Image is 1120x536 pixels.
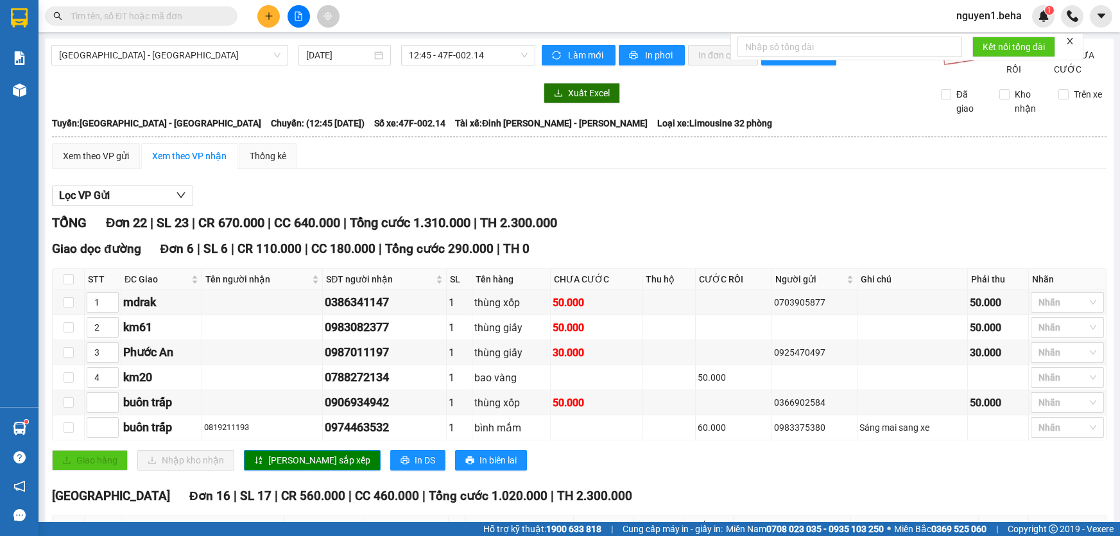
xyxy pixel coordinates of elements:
[268,215,271,230] span: |
[123,318,200,336] div: km61
[355,488,419,503] span: CC 460.000
[474,295,548,311] div: thùng xốp
[642,269,696,290] th: Thu hộ
[951,87,990,116] span: Đã giao
[71,9,222,23] input: Tìm tên, số ĐT hoặc mã đơn
[325,368,444,386] div: 0788272134
[859,420,965,435] div: Sáng mai sang xe
[726,522,884,536] span: Miền Nam
[554,89,563,99] span: download
[737,37,962,57] input: Nhập số tổng đài
[288,5,310,28] button: file-add
[472,269,551,290] th: Tên hàng
[85,269,121,290] th: STT
[1032,272,1103,286] div: Nhãn
[257,5,280,28] button: plus
[774,395,855,410] div: 0366902584
[474,420,548,436] div: bình mắm
[137,450,234,471] button: downloadNhập kho nhận
[274,215,340,230] span: CC 640.000
[645,48,675,62] span: In phơi
[189,488,230,503] span: Đơn 16
[123,368,200,386] div: km20
[480,215,557,230] span: TH 2.300.000
[203,241,228,256] span: SL 6
[623,522,723,536] span: Cung cấp máy in - giấy in:
[176,190,186,200] span: down
[449,395,470,411] div: 1
[970,345,1026,361] div: 30.000
[52,186,193,206] button: Lọc VP Gửi
[204,421,320,434] div: 0819211193
[1047,6,1051,15] span: 1
[160,241,194,256] span: Đơn 6
[52,488,170,503] span: [GEOGRAPHIC_DATA]
[970,320,1026,336] div: 50.000
[449,420,470,436] div: 1
[52,450,128,471] button: uploadGiao hàng
[325,318,444,336] div: 0983082377
[775,272,844,286] span: Người gửi
[343,215,347,230] span: |
[374,116,445,130] span: Số xe: 47F-002.14
[968,269,1029,290] th: Phải thu
[294,12,303,21] span: file-add
[271,116,365,130] span: Chuyến: (12:45 [DATE])
[551,269,643,290] th: CHƯA CƯỚC
[557,488,632,503] span: TH 2.300.000
[325,419,444,437] div: 0974463532
[657,116,772,130] span: Loại xe: Limousine 32 phòng
[542,45,616,65] button: syncLàm mới
[766,524,884,534] strong: 0708 023 035 - 0935 103 250
[449,320,470,336] div: 1
[996,522,998,536] span: |
[13,480,26,492] span: notification
[59,187,110,203] span: Lọc VP Gửi
[401,456,409,466] span: printer
[455,450,527,471] button: printerIn biên lai
[857,269,968,290] th: Ghi chú
[317,5,340,28] button: aim
[311,241,375,256] span: CC 180.000
[123,393,200,411] div: buôn trấp
[52,241,141,256] span: Giao dọc đường
[13,51,26,65] img: solution-icon
[106,215,147,230] span: Đơn 22
[449,370,470,386] div: 1
[474,320,548,336] div: thùng giấy
[323,290,447,315] td: 0386341147
[449,345,470,361] div: 1
[13,83,26,97] img: warehouse-icon
[231,241,234,256] span: |
[553,345,641,361] div: 30.000
[611,522,613,536] span: |
[1090,5,1112,28] button: caret-down
[63,149,129,163] div: Xem theo VP gửi
[429,488,547,503] span: Tổng cước 1.020.000
[474,215,477,230] span: |
[474,370,548,386] div: bao vàng
[1065,37,1074,46] span: close
[503,241,530,256] span: TH 0
[268,453,370,467] span: [PERSON_NAME] sắp xếp
[552,51,563,61] span: sync
[123,419,200,437] div: buôn trấp
[306,48,372,62] input: 12/10/2025
[192,215,195,230] span: |
[323,315,447,340] td: 0983082377
[546,524,601,534] strong: 1900 633 818
[409,46,528,65] span: 12:45 - 47F-002.14
[325,293,444,311] div: 0386341147
[13,509,26,521] span: message
[774,420,855,435] div: 0983375380
[240,488,271,503] span: SL 17
[237,241,302,256] span: CR 110.000
[415,453,435,467] span: In DS
[474,345,548,361] div: thùng giấy
[619,45,685,65] button: printerIn phơi
[53,12,62,21] span: search
[11,8,28,28] img: logo-vxr
[157,215,189,230] span: SL 23
[52,215,87,230] span: TỔNG
[325,393,444,411] div: 0906934942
